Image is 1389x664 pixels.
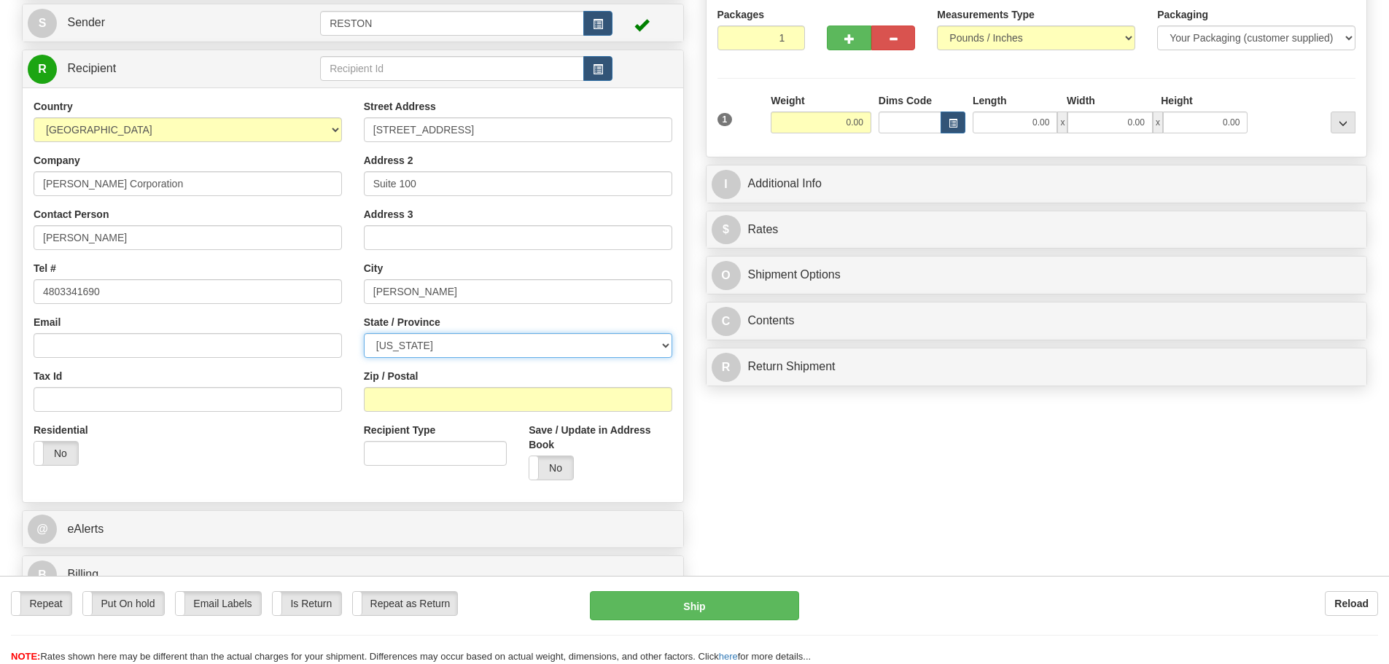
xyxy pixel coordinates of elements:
span: Billing [67,568,98,580]
span: B [28,561,57,590]
label: Dims Code [879,93,932,108]
a: here [719,651,738,662]
button: Reload [1325,591,1378,616]
label: City [364,261,383,276]
a: @ eAlerts [28,515,678,544]
label: Zip / Postal [364,369,419,383]
label: Measurements Type [937,7,1035,22]
span: R [28,55,57,84]
label: Recipient Type [364,423,436,437]
label: Email [34,315,61,329]
span: R [712,353,741,382]
span: NOTE: [11,651,40,662]
input: Sender Id [320,11,584,36]
label: Repeat [12,592,71,615]
a: $Rates [712,215,1362,245]
label: Length [973,93,1007,108]
span: x [1057,112,1067,133]
label: Height [1161,93,1193,108]
label: Contact Person [34,207,109,222]
label: Country [34,99,73,114]
label: Tel # [34,261,56,276]
span: O [712,261,741,290]
label: Packaging [1157,7,1208,22]
a: B Billing [28,560,678,590]
span: x [1153,112,1163,133]
a: IAdditional Info [712,169,1362,199]
label: Put On hold [83,592,164,615]
a: CContents [712,306,1362,336]
span: I [712,170,741,199]
label: Packages [717,7,765,22]
span: 1 [717,113,733,126]
label: Address 2 [364,153,413,168]
a: OShipment Options [712,260,1362,290]
label: Save / Update in Address Book [529,423,672,452]
label: Tax Id [34,369,62,383]
span: Recipient [67,62,116,74]
label: Width [1067,93,1095,108]
input: Enter a location [364,117,672,142]
div: ... [1331,112,1355,133]
label: No [529,456,573,480]
b: Reload [1334,598,1369,609]
span: $ [712,215,741,244]
a: R Recipient [28,54,288,84]
input: Recipient Id [320,56,584,81]
label: Is Return [273,592,341,615]
span: C [712,307,741,336]
label: Repeat as Return [353,592,457,615]
label: Address 3 [364,207,413,222]
label: Company [34,153,80,168]
button: Ship [590,591,799,620]
a: S Sender [28,8,320,38]
label: Weight [771,93,804,108]
span: Sender [67,16,105,28]
span: S [28,9,57,38]
label: Residential [34,423,88,437]
label: Email Labels [176,592,261,615]
label: No [34,442,78,465]
span: @ [28,515,57,544]
label: State / Province [364,315,440,329]
span: eAlerts [67,523,104,535]
label: Street Address [364,99,436,114]
a: RReturn Shipment [712,352,1362,382]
